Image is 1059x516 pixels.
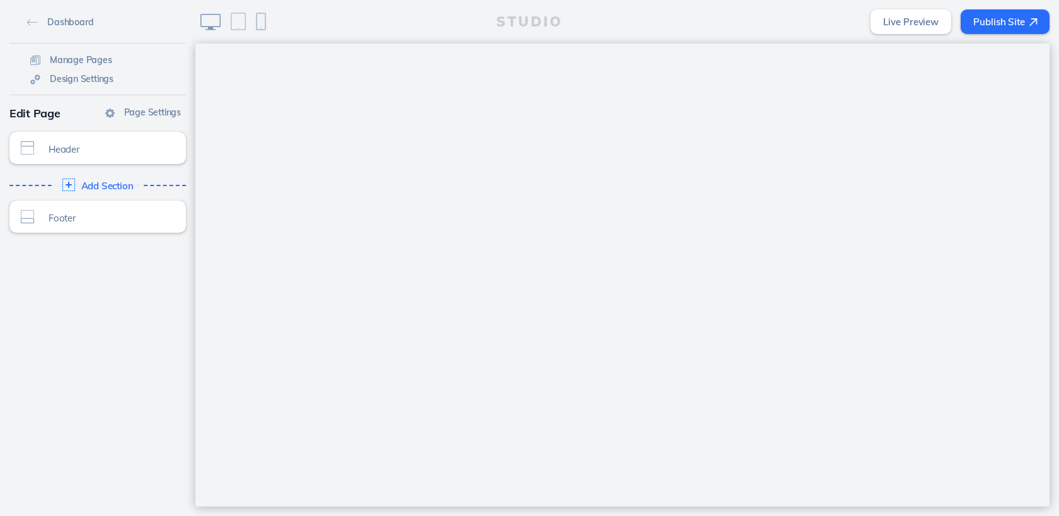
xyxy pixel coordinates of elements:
span: Manage Pages [50,54,112,66]
img: icon-desktop@2x.png [200,14,221,30]
img: icon-arrow-ne@2x.png [1029,18,1038,26]
span: Dashboard [47,16,93,28]
span: Header [49,144,163,155]
img: icon-gear@2x.png [105,108,115,118]
img: icon-section-type-header@2x.png [21,141,34,155]
div: Edit Page [9,102,186,126]
img: icon-phone@2x.png [256,13,266,30]
a: Live Preview [871,9,951,34]
img: icon-tablet@2x.png [231,13,246,30]
img: icon-pages@2x.png [30,56,40,65]
button: Publish Site [961,9,1050,34]
img: icon-section-type-add@2x.png [62,179,75,191]
img: icon-back-arrow@2x.png [27,19,38,26]
span: Footer [49,213,163,223]
img: icon-gears@2x.png [30,74,40,85]
span: Page Settings [124,107,181,118]
img: icon-section-type-footer@2x.png [21,210,34,223]
span: Add Section [81,180,134,191]
span: Design Settings [50,73,113,85]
